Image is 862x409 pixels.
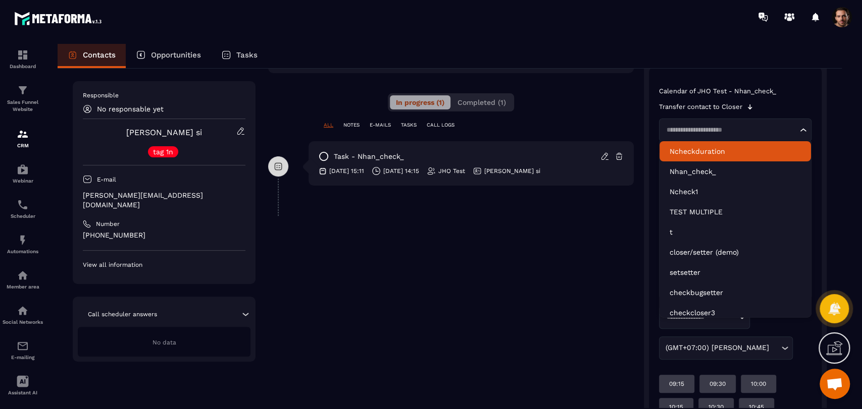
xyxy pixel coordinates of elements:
[3,191,43,226] a: schedulerschedulerScheduler
[370,122,391,129] p: E-MAILS
[343,122,360,129] p: NOTES
[3,332,43,368] a: emailemailE-mailing
[390,95,450,109] button: In progress (1)
[17,269,29,281] img: automations
[17,305,29,317] img: social-network
[3,390,43,395] p: Assistant AI
[334,152,404,161] p: task - Nhan_check_
[663,342,771,354] span: (GMT+07:00) [PERSON_NAME]
[83,230,245,240] p: [PHONE_NUMBER]
[438,167,465,175] p: JHO Test
[17,163,29,176] img: automations
[58,44,126,68] a: Contacts
[3,121,43,156] a: formationformationCRM
[3,143,43,148] p: CRM
[670,207,801,217] p: TEST MULTIPLE
[3,41,43,77] a: formationformationDashboard
[97,176,116,184] p: E-mail
[3,156,43,191] a: automationsautomationsWebinar
[83,261,245,269] p: View all information
[659,336,793,360] div: Search for option
[83,91,245,99] p: Responsible
[3,77,43,121] a: formationformationSales Funnel Website
[3,64,43,69] p: Dashboard
[659,119,812,142] div: Search for option
[663,125,797,135] input: Search for option
[396,98,444,106] span: In progress (1)
[126,128,202,137] a: [PERSON_NAME] si
[324,122,333,129] p: ALL
[17,340,29,352] img: email
[670,287,801,298] p: checkbugsetter
[17,199,29,211] img: scheduler
[383,167,419,175] p: [DATE] 14:15
[3,368,43,403] a: Assistant AI
[669,380,684,388] p: 09:15
[670,308,801,318] p: checkcloser3
[820,369,850,399] div: Mở cuộc trò chuyện
[17,84,29,96] img: formation
[484,167,540,175] p: [PERSON_NAME] si
[153,148,173,155] p: tag 1n
[3,249,43,254] p: Automations
[88,310,157,318] p: Call scheduler answers
[96,220,120,228] p: Number
[3,213,43,219] p: Scheduler
[659,87,812,95] p: Calendar of JHO Test - Nhan_check_
[751,380,766,388] p: 10:00
[83,191,245,210] p: [PERSON_NAME][EMAIL_ADDRESS][DOMAIN_NAME]
[126,44,211,68] a: Opportunities
[771,342,779,354] input: Search for option
[14,9,105,28] img: logo
[401,122,417,129] p: TASKS
[670,267,801,277] p: setsetter
[3,284,43,289] p: Member area
[17,128,29,140] img: formation
[211,44,268,68] a: Tasks
[17,49,29,61] img: formation
[329,167,364,175] p: [DATE] 15:11
[236,50,258,60] p: Tasks
[659,306,750,329] div: Search for option
[670,247,801,257] p: closer/setter (demo)
[3,262,43,297] a: automationsautomationsMember area
[670,227,801,237] p: t
[97,105,164,113] p: No responsable yet
[83,50,116,60] p: Contacts
[3,178,43,184] p: Webinar
[670,187,801,197] p: Ncheck1
[659,103,742,111] p: Transfer contact to Closer
[451,95,512,109] button: Completed (1)
[151,50,201,60] p: Opportunities
[458,98,506,106] span: Completed (1)
[3,226,43,262] a: automationsautomationsAutomations
[709,380,726,388] p: 09:30
[670,166,801,177] p: Nhan_check_
[3,319,43,325] p: Social Networks
[17,234,29,246] img: automations
[153,339,176,346] span: No data
[427,122,454,129] p: CALL LOGS
[670,146,801,156] p: Ncheckduration
[3,355,43,360] p: E-mailing
[3,297,43,332] a: social-networksocial-networkSocial Networks
[3,99,43,113] p: Sales Funnel Website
